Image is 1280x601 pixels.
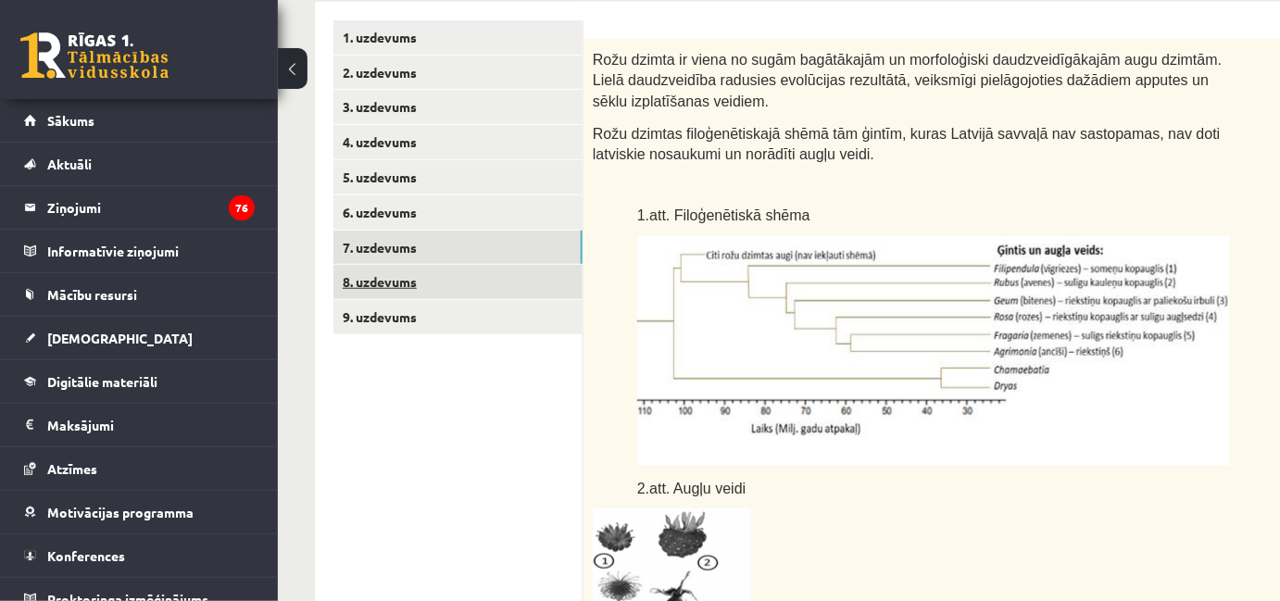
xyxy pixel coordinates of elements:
[24,99,255,142] a: Sākums
[47,330,193,346] span: [DEMOGRAPHIC_DATA]
[24,447,255,490] a: Atzīmes
[24,186,255,229] a: Ziņojumi76
[333,90,583,124] a: 3. uzdevums
[47,186,255,229] legend: Ziņojumi
[637,236,1230,466] img: A graph with a number of objects Description automatically generated with medium confidence
[593,126,1221,163] span: Rožu dzimtas filoģenētiskajā shēmā tām ģintīm, kuras Latvijā savvaļā nav sastopamas, nav doti lat...
[47,504,194,520] span: Motivācijas programma
[333,195,583,230] a: 6. uzdevums
[47,156,92,172] span: Aktuāli
[20,32,169,79] a: Rīgas 1. Tālmācības vidusskola
[24,491,255,533] a: Motivācijas programma
[47,112,94,129] span: Sākums
[637,207,810,223] span: 1.att. Filoģenētiskā shēma
[333,20,583,55] a: 1. uzdevums
[229,195,255,220] i: 76
[47,286,137,303] span: Mācību resursi
[637,481,746,496] span: 2.att. Augļu veidi
[24,143,255,185] a: Aktuāli
[24,230,255,272] a: Informatīvie ziņojumi
[47,230,255,272] legend: Informatīvie ziņojumi
[333,300,583,334] a: 9. uzdevums
[24,273,255,316] a: Mācību resursi
[47,404,255,446] legend: Maksājumi
[593,52,1222,109] span: Rožu dzimta ir viena no sugām bagātākajām un morfoloģiski daudzveidīgākajām augu dzimtām. Lielā d...
[24,404,255,446] a: Maksājumi
[333,160,583,194] a: 5. uzdevums
[24,360,255,403] a: Digitālie materiāli
[24,317,255,359] a: [DEMOGRAPHIC_DATA]
[333,125,583,159] a: 4. uzdevums
[333,231,583,265] a: 7. uzdevums
[333,56,583,90] a: 2. uzdevums
[47,373,157,390] span: Digitālie materiāli
[47,547,125,564] span: Konferences
[24,534,255,577] a: Konferences
[333,265,583,299] a: 8. uzdevums
[47,460,97,477] span: Atzīmes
